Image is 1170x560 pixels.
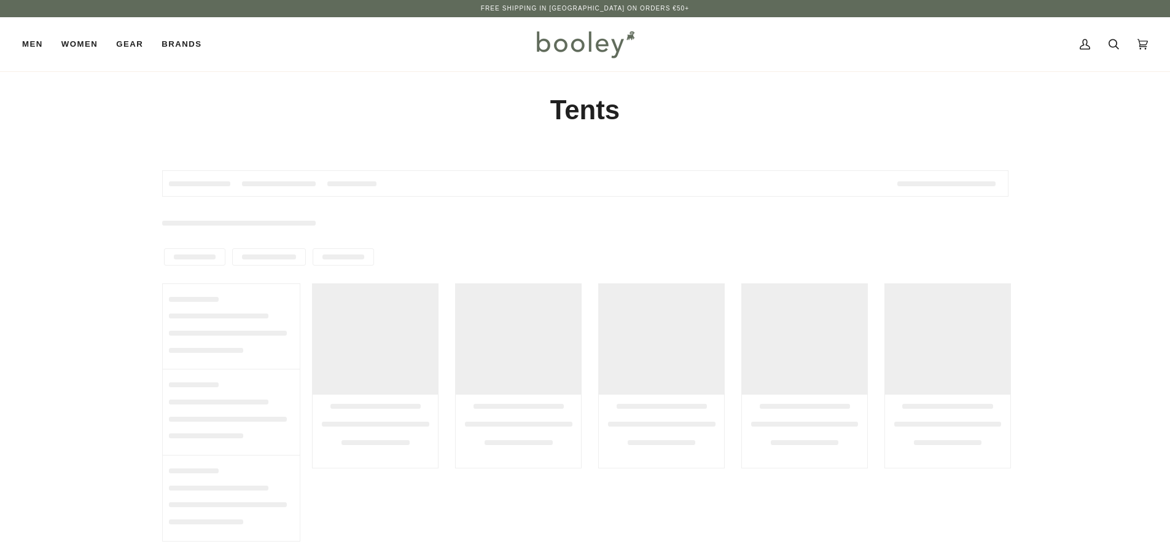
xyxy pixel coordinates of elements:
span: Brands [162,38,201,50]
span: Men [22,38,43,50]
a: Men [22,17,52,71]
h1: Tents [162,93,1008,127]
a: Brands [152,17,211,71]
a: Women [52,17,107,71]
span: Gear [116,38,143,50]
p: Free Shipping in [GEOGRAPHIC_DATA] on Orders €50+ [481,4,689,14]
span: Women [61,38,98,50]
img: Booley [531,26,639,62]
a: Gear [107,17,152,71]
